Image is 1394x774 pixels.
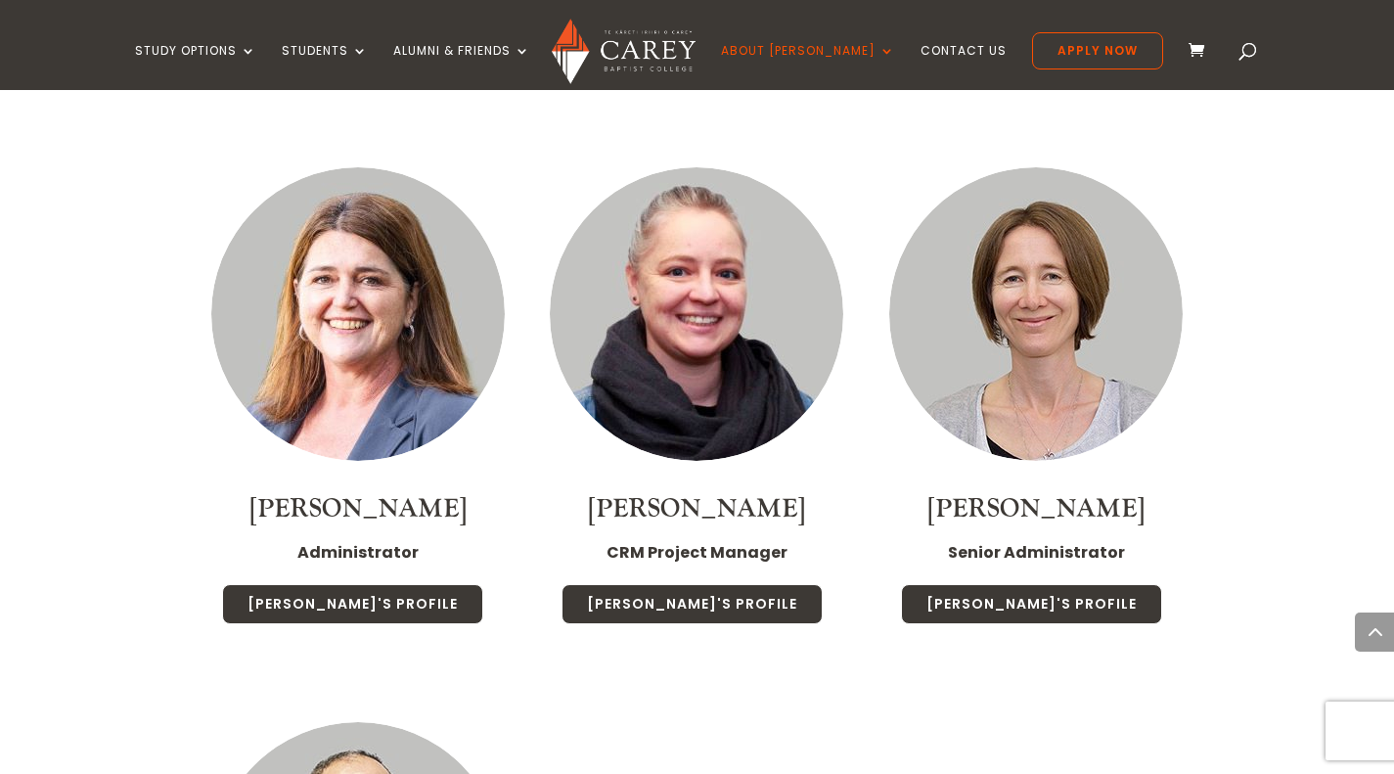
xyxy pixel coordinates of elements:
[921,44,1007,90] a: Contact Us
[297,541,419,564] strong: Administrator
[1032,32,1163,69] a: Apply Now
[249,492,467,525] a: [PERSON_NAME]
[282,44,368,90] a: Students
[562,584,823,625] a: [PERSON_NAME]'s Profile
[607,541,787,564] strong: CRM Project Manager
[721,44,895,90] a: About [PERSON_NAME]
[222,584,483,625] a: [PERSON_NAME]'s Profile
[211,167,505,461] img: Julie Polglaze
[135,44,256,90] a: Study Options
[927,492,1145,525] a: [PERSON_NAME]
[552,19,696,84] img: Carey Baptist College
[588,492,805,525] a: [PERSON_NAME]
[948,541,1125,564] strong: Senior Administrator
[901,584,1162,625] a: [PERSON_NAME]'s Profile
[393,44,530,90] a: Alumni & Friends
